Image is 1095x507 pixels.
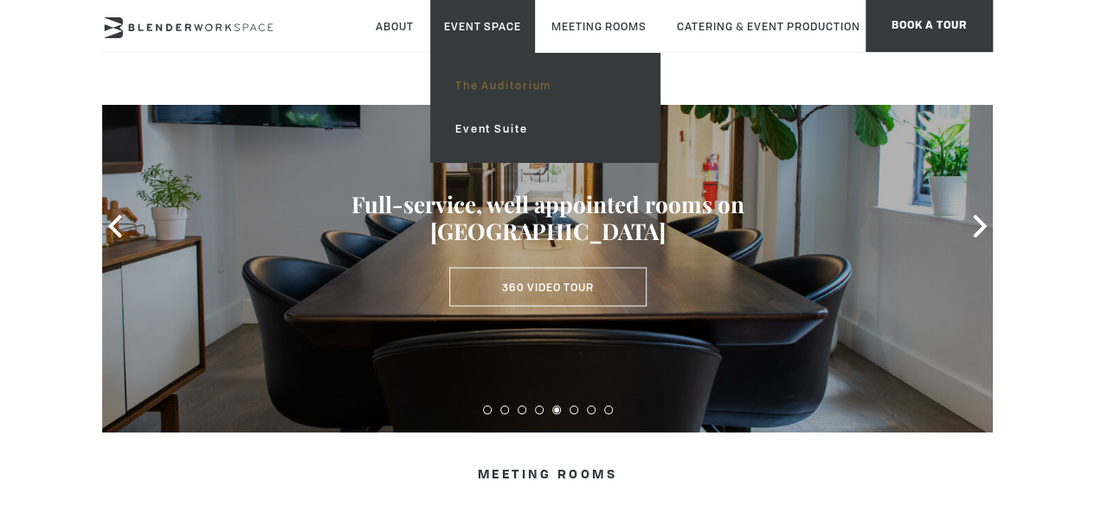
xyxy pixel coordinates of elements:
[349,146,747,168] h2: MIDTOWN MEETING ROOMS
[449,267,647,307] a: 360 Video Tour
[441,107,648,151] a: Event Suite
[189,467,906,483] h4: Meeting Rooms
[441,64,648,107] a: The Auditorium
[349,191,747,244] h3: Full-service, well appointed rooms on [GEOGRAPHIC_DATA]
